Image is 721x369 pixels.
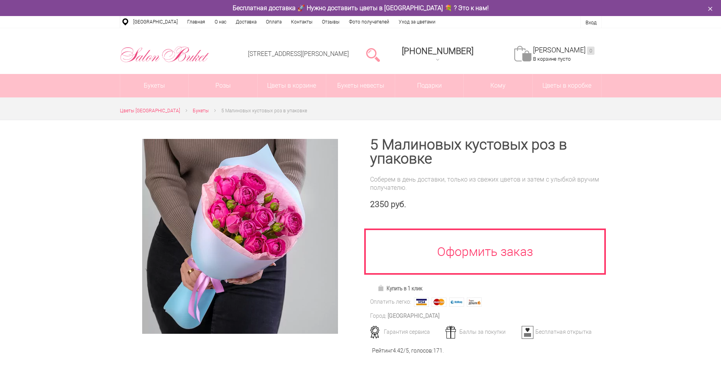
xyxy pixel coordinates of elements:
[120,107,180,115] a: Цветы [GEOGRAPHIC_DATA]
[367,328,445,335] div: Гарантия сервиса
[120,108,180,113] span: Цветы [GEOGRAPHIC_DATA]
[464,74,532,97] span: Кому
[378,285,387,291] img: Купить в 1 клик
[393,347,403,354] span: 4.42
[317,16,344,28] a: Отзывы
[248,50,349,58] a: [STREET_ADDRESS][PERSON_NAME]
[449,297,464,307] img: Webmoney
[221,108,307,113] span: 5 Малиновых кустовых роз в упаковке
[370,138,602,166] h1: 5 Малиновых кустовых роз в упаковке
[344,16,394,28] a: Фото получателей
[231,16,261,28] a: Доставка
[397,43,478,66] a: [PHONE_NUMBER]
[286,16,317,28] a: Контакты
[189,74,257,97] a: Розы
[585,20,596,25] a: Вход
[432,297,446,307] img: MasterCard
[370,312,387,320] div: Город:
[533,56,571,62] span: В корзине пусто
[326,74,395,97] a: Букеты невесты
[402,46,473,56] span: [PHONE_NUMBER]
[374,283,426,294] a: Купить в 1 клик
[388,312,439,320] div: [GEOGRAPHIC_DATA]
[114,4,607,12] div: Бесплатная доставка 🚀 Нужно доставить цветы в [GEOGRAPHIC_DATA] 💐 ? Это к нам!
[261,16,286,28] a: Оплата
[370,200,602,209] div: 2350 руб.
[128,16,183,28] a: [GEOGRAPHIC_DATA]
[370,298,411,306] div: Оплатить легко:
[120,44,210,65] img: Цветы Нижний Новгород
[370,175,602,192] div: Соберем в день доставки, только из свежих цветов и затем с улыбкой вручим получателю.
[533,46,595,55] a: [PERSON_NAME]
[142,139,338,334] img: 5 Малиновых кустовых роз в упаковке
[193,107,209,115] a: Букеты
[129,139,351,334] a: Увеличить
[443,328,520,335] div: Баллы за покупки
[414,297,429,307] img: Visa
[120,74,189,97] a: Букеты
[372,347,444,355] div: Рейтинг /5, голосов: .
[519,328,596,335] div: Бесплатная открытка
[533,74,601,97] a: Цветы в коробке
[587,47,595,55] ins: 0
[433,347,443,354] span: 171
[193,108,209,113] span: Букеты
[258,74,326,97] a: Цветы в корзине
[395,74,464,97] a: Подарки
[467,297,482,307] img: Яндекс Деньги
[183,16,210,28] a: Главная
[364,229,606,275] a: Оформить заказ
[210,16,231,28] a: О нас
[394,16,440,28] a: Уход за цветами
